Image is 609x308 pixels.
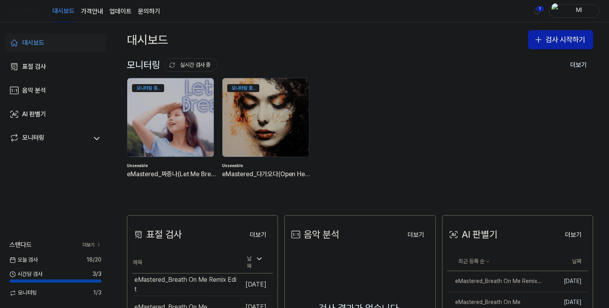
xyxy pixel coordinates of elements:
a: 음악 분석 [5,81,106,100]
span: 시간당 검사 [10,270,42,278]
div: 대시보드 [127,30,168,49]
button: 알림1 [530,5,543,17]
img: backgroundIamge [127,78,214,157]
span: 스탠다드 [10,240,32,250]
div: 표절 검사 [132,227,182,242]
span: 3 / 3 [92,270,101,278]
span: 18 / 20 [86,256,101,264]
div: Ml [563,6,594,15]
a: 대시보드 [52,0,75,22]
button: 검사 시작하기 [528,30,593,49]
img: 알림 [532,6,542,16]
a: 모니터링 중..backgroundIamgeUnseeableeMastered_다가오다(Open Heart) [222,78,311,191]
button: 가격안내 [81,7,103,16]
img: backgroundIamge [222,78,309,157]
div: eMastered_짜증나(Let Me Breathe) [127,169,216,179]
a: 표절 검사 [5,57,106,76]
button: 실시간 검사 중 [165,58,217,72]
div: eMastered_Breath On Me Remix Edit [447,277,542,285]
a: 문의하기 [138,7,160,16]
button: profileMl [549,4,599,18]
div: Unseeable [127,163,216,169]
img: profile [552,3,561,19]
div: 표절 검사 [22,62,46,71]
div: Unseeable [222,163,311,169]
div: 음악 분석 [289,227,339,242]
td: [DATE] [542,271,588,292]
div: 모니터링 [22,133,44,144]
button: 더보기 [564,57,593,73]
a: AI 판별기 [5,105,106,124]
span: 오늘 검사 [10,256,38,264]
th: 제목 [132,252,237,273]
div: 날짜 [244,252,266,273]
button: 더보기 [243,227,273,243]
div: 음악 분석 [22,86,46,95]
a: 모니터링 중..backgroundIamgeUnseeableeMastered_짜증나(Let Me Breathe) [127,78,216,191]
a: 더보기 [82,242,101,248]
div: 모니터링 [127,58,217,73]
a: 대시보드 [5,33,106,52]
button: 더보기 [559,227,588,243]
a: 업데이트 [109,7,132,16]
div: 모니터링 중.. [227,84,259,92]
a: 더보기 [559,226,588,243]
div: eMastered_Breath On Me [447,298,521,306]
div: 모니터링 중.. [132,84,164,92]
span: 모니터링 [10,289,37,297]
th: 날짜 [542,252,588,271]
div: eMastered_Breath On Me Remix Edit [134,275,237,294]
div: 대시보드 [22,38,44,48]
td: [DATE] [237,273,273,296]
a: eMastered_Breath On Me Remix Edit [447,271,542,292]
div: AI 판별기 [22,110,46,119]
span: 1 / 3 [93,289,101,297]
div: eMastered_다가오다(Open Heart) [222,169,311,179]
a: 더보기 [243,226,273,243]
div: AI 판별기 [447,227,498,242]
div: 1 [536,6,544,12]
a: 더보기 [401,226,431,243]
a: 모니터링 [10,133,89,144]
button: 더보기 [401,227,431,243]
